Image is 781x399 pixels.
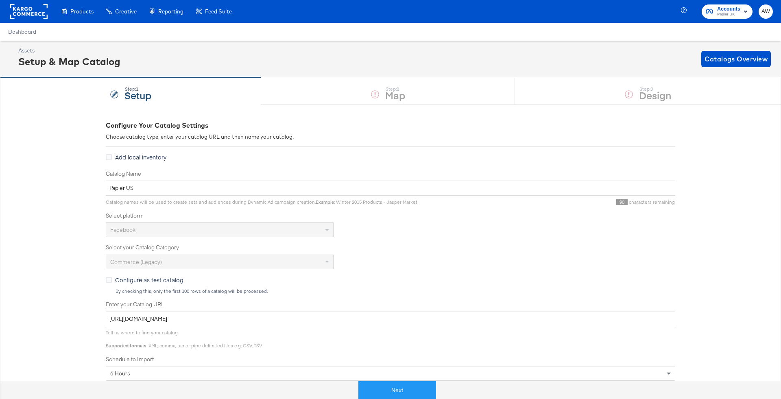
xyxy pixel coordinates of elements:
[124,86,151,92] div: Step: 1
[106,121,675,130] div: Configure Your Catalog Settings
[759,4,773,19] button: AW
[106,199,417,205] span: Catalog names will be used to create sets and audiences during Dynamic Ad campaign creation. : Wi...
[110,370,130,377] span: 6 hours
[106,133,675,141] div: Choose catalog type, enter your catalog URL and then name your catalog.
[124,88,151,102] strong: Setup
[106,355,675,363] label: Schedule to Import
[18,47,120,55] div: Assets
[316,199,334,205] strong: Example
[115,8,137,15] span: Creative
[110,226,135,233] span: Facebook
[110,258,162,266] span: Commerce (Legacy)
[106,181,675,196] input: Name your catalog e.g. My Dynamic Product Catalog
[205,8,232,15] span: Feed Suite
[616,199,628,205] span: 90
[701,51,771,67] button: Catalogs Overview
[18,55,120,68] div: Setup & Map Catalog
[106,212,675,220] label: Select platform
[115,276,183,284] span: Configure as test catalog
[106,312,675,327] input: Enter Catalog URL, e.g. http://www.example.com/products.xml
[115,288,675,294] div: By checking this, only the first 100 rows of a catalog will be processed.
[702,4,753,19] button: AccountsPapier UK
[8,28,36,35] a: Dashboard
[417,199,675,205] div: characters remaining
[106,244,675,251] label: Select your Catalog Category
[717,11,740,18] span: Papier UK
[106,170,675,178] label: Catalog Name
[717,5,740,13] span: Accounts
[705,53,768,65] span: Catalogs Overview
[115,153,166,161] span: Add local inventory
[158,8,183,15] span: Reporting
[762,7,770,16] span: AW
[106,329,262,349] span: Tell us where to find your catalog. : XML, comma, tab or pipe delimited files e.g. CSV, TSV.
[106,342,146,349] strong: Supported formats
[70,8,94,15] span: Products
[106,301,675,308] label: Enter your Catalog URL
